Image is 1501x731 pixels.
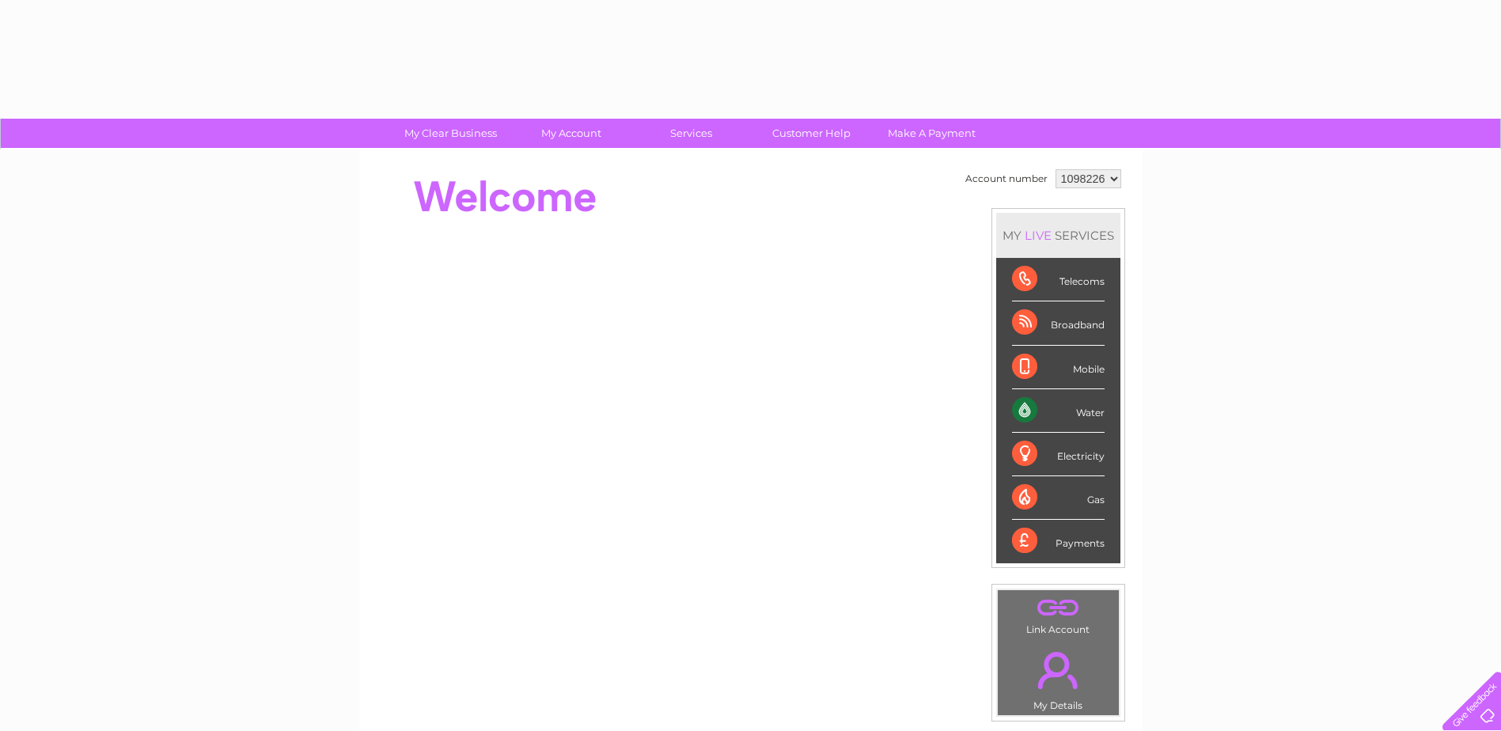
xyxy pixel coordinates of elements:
[1012,389,1105,433] div: Water
[385,119,516,148] a: My Clear Business
[1012,476,1105,520] div: Gas
[866,119,997,148] a: Make A Payment
[1012,433,1105,476] div: Electricity
[996,213,1120,258] div: MY SERVICES
[506,119,636,148] a: My Account
[997,638,1120,716] td: My Details
[1002,594,1115,622] a: .
[1022,228,1055,243] div: LIVE
[1002,642,1115,698] a: .
[1012,301,1105,345] div: Broadband
[1012,258,1105,301] div: Telecoms
[626,119,756,148] a: Services
[1012,520,1105,562] div: Payments
[997,589,1120,639] td: Link Account
[746,119,877,148] a: Customer Help
[1012,346,1105,389] div: Mobile
[961,165,1052,192] td: Account number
